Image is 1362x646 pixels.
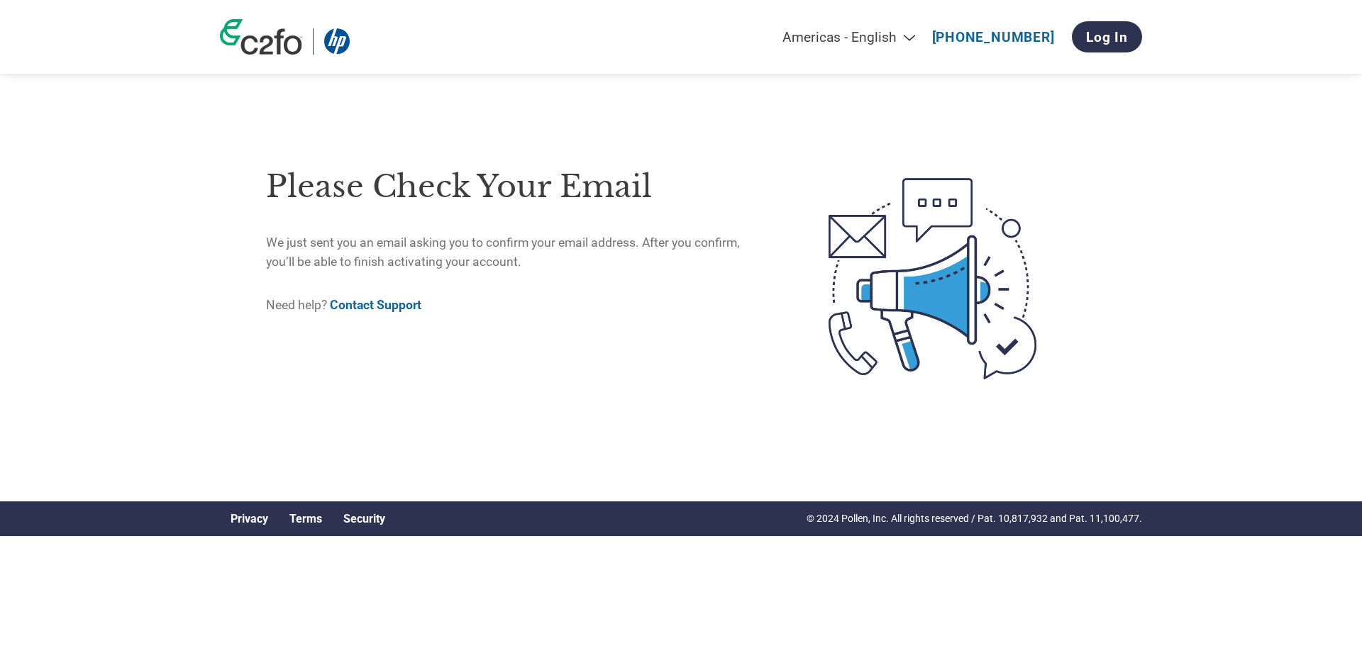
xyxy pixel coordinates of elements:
[343,512,385,525] a: Security
[220,19,302,55] img: c2fo logo
[324,28,350,55] img: HP
[807,511,1142,526] p: © 2024 Pollen, Inc. All rights reserved / Pat. 10,817,932 and Pat. 11,100,477.
[266,164,769,210] h1: Please check your email
[289,512,322,525] a: Terms
[1072,21,1142,52] a: Log In
[330,298,421,312] a: Contact Support
[266,233,769,271] p: We just sent you an email asking you to confirm your email address. After you confirm, you’ll be ...
[266,296,769,314] p: Need help?
[932,29,1055,45] a: [PHONE_NUMBER]
[231,512,268,525] a: Privacy
[769,152,1096,405] img: open-email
